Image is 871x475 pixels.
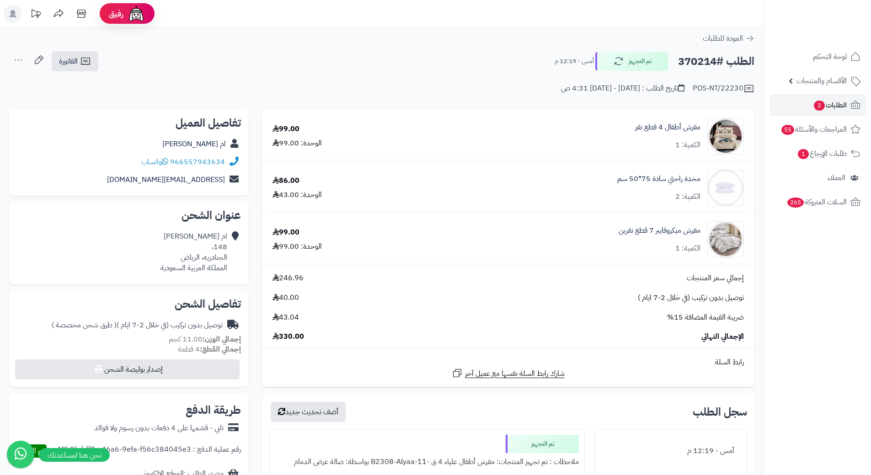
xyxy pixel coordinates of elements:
[600,442,741,460] div: أمس - 12:19 م
[273,241,322,252] div: الوحدة: 99.00
[708,221,743,258] img: 1752908738-1-90x90.jpg
[708,170,743,206] img: 1746949799-1-90x90.jpg
[675,192,700,202] div: الكمية: 2
[814,101,825,111] span: 2
[797,147,847,160] span: طلبات الإرجاع
[555,57,594,66] small: أمس - 12:19 م
[465,368,565,379] span: شارك رابط السلة نفسها مع عميل آخر
[178,344,241,355] small: 4 قطعة
[266,357,751,368] div: رابط السلة
[16,299,241,310] h2: تفاصيل الشحن
[781,125,794,135] span: 55
[678,52,754,71] h2: الطلب #370214
[16,210,241,221] h2: عنوان الشحن
[107,174,225,185] a: [EMAIL_ADDRESS][DOMAIN_NAME]
[170,156,225,167] a: 966557943634
[769,143,866,165] a: طلبات الإرجاع1
[16,117,241,128] h2: تفاصيل العميل
[127,5,145,23] img: ai-face.png
[619,225,700,236] a: مفرش ميكروفايبر 7 قطع نفرين
[708,118,743,155] img: 1715005956-110203010057-90x90.jpg
[703,33,743,44] span: العودة للطلبات
[617,174,700,184] a: مخدة راحتي سادة 75*50 سم
[667,312,744,323] span: ضريبة القيمة المضافة 15%
[506,435,579,453] div: تم التجهيز
[787,197,804,208] span: 265
[271,402,346,422] button: أضف تحديث جديد
[24,5,47,25] a: تحديثات المنصة
[813,50,847,63] span: لوحة التحكم
[273,293,299,303] span: 40.00
[701,331,744,342] span: الإجمالي النهائي
[52,320,117,331] span: ( طرق شحن مخصصة )
[273,331,304,342] span: 330.00
[635,122,700,133] a: مفرش أطفال 4 قطع نفر
[162,139,226,149] a: ام [PERSON_NAME]
[59,56,78,67] span: الفاتورة
[675,243,700,254] div: الكمية: 1
[200,344,241,355] strong: إجمالي القطع:
[15,359,240,379] button: إصدار بوليصة الشحن
[769,167,866,189] a: العملاء
[273,138,322,149] div: الوحدة: 99.00
[52,51,98,71] a: الفاتورة
[94,423,224,433] div: تابي - قسّمها على 4 دفعات بدون رسوم ولا فوائد
[203,334,241,345] strong: إجمالي الوزن:
[186,405,241,416] h2: طريقة الدفع
[273,190,322,200] div: الوحدة: 43.00
[273,273,304,283] span: 246.96
[693,83,754,94] div: POS-NT/22230
[273,312,299,323] span: 43.04
[769,118,866,140] a: المراجعات والأسئلة55
[160,231,227,273] div: ام [PERSON_NAME] 148، الجنادريه، الرياض المملكة العربية السعودية
[675,140,700,150] div: الكمية: 1
[687,273,744,283] span: إجمالي سعر المنتجات
[809,26,862,45] img: logo-2.png
[780,123,847,136] span: المراجعات والأسئلة
[275,453,578,471] div: ملاحظات : تم تجهيز المنتجات: مفرش أطفال علياء 4 ق -B2308-Alyaa-11 بواسطة: صالة عرض الدمام
[828,171,845,184] span: العملاء
[813,99,847,112] span: الطلبات
[169,334,241,345] small: 11.00 كجم
[452,368,565,379] a: شارك رابط السلة نفسها مع عميل آخر
[273,124,299,134] div: 99.00
[703,33,754,44] a: العودة للطلبات
[273,176,299,186] div: 86.00
[769,191,866,213] a: السلات المتروكة265
[769,46,866,68] a: لوحة التحكم
[693,406,747,417] h3: سجل الطلب
[53,444,241,458] div: رقم عملية الدفع : a49b9faf-ff9c-46a6-9efa-f56c384045e3
[769,94,866,116] a: الطلبات2
[786,196,847,208] span: السلات المتروكة
[638,293,744,303] span: توصيل بدون تركيب (في خلال 2-7 ايام )
[273,227,299,238] div: 99.00
[52,320,223,331] div: توصيل بدون تركيب (في خلال 2-7 ايام )
[595,52,668,71] button: تم التجهيز
[561,83,684,94] div: تاريخ الطلب : [DATE] - [DATE] 4:31 ص
[141,156,168,167] a: واتساب
[109,8,123,19] span: رفيق
[796,75,847,87] span: الأقسام والمنتجات
[798,149,809,159] span: 1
